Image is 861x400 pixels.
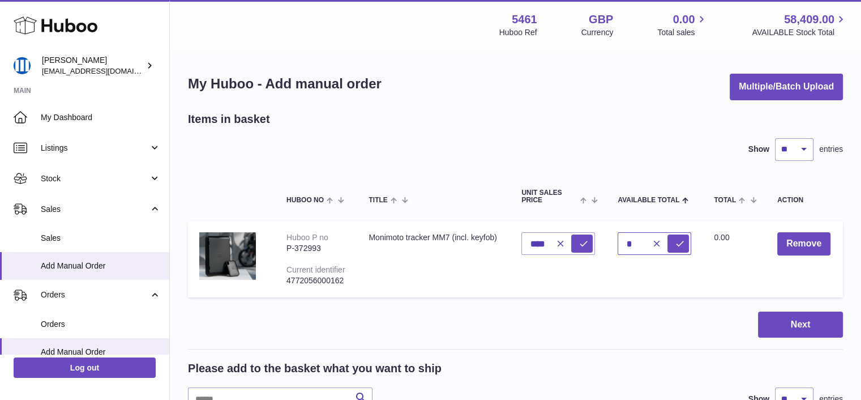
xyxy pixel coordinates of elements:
[618,197,679,204] span: AVAILABLE Total
[657,27,708,38] span: Total sales
[589,12,613,27] strong: GBP
[42,66,166,75] span: [EMAIL_ADDRESS][DOMAIN_NAME]
[673,12,695,27] span: 0.00
[714,233,729,242] span: 0.00
[41,319,161,330] span: Orders
[286,197,324,204] span: Huboo no
[499,27,537,38] div: Huboo Ref
[188,75,382,93] h1: My Huboo - Add manual order
[14,358,156,378] a: Log out
[188,112,270,127] h2: Items in basket
[286,275,346,286] div: 4772056000162
[357,221,510,297] td: Monimoto tracker MM7 (incl. keyfob)
[41,112,161,123] span: My Dashboard
[286,233,328,242] div: Huboo P no
[41,143,149,154] span: Listings
[41,173,149,184] span: Stock
[748,144,769,155] label: Show
[752,12,847,38] a: 58,409.00 AVAILABLE Stock Total
[521,189,577,204] span: Unit Sales Price
[42,55,144,76] div: [PERSON_NAME]
[41,347,161,358] span: Add Manual Order
[758,312,843,338] button: Next
[286,243,346,254] div: P-372993
[581,27,614,38] div: Currency
[657,12,708,38] a: 0.00 Total sales
[714,197,736,204] span: Total
[784,12,834,27] span: 58,409.00
[41,261,161,271] span: Add Manual Order
[369,197,387,204] span: Title
[41,204,149,215] span: Sales
[777,232,830,256] button: Remove
[752,27,847,38] span: AVAILABLE Stock Total
[188,361,442,376] h2: Please add to the basket what you want to ship
[730,74,843,100] button: Multiple/Batch Upload
[286,265,345,274] div: Current identifier
[41,233,161,244] span: Sales
[512,12,537,27] strong: 5461
[777,197,832,204] div: Action
[819,144,843,155] span: entries
[14,57,31,74] img: oksana@monimoto.com
[199,232,256,280] img: Monimoto tracker MM7 (incl. keyfob)
[41,290,149,300] span: Orders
